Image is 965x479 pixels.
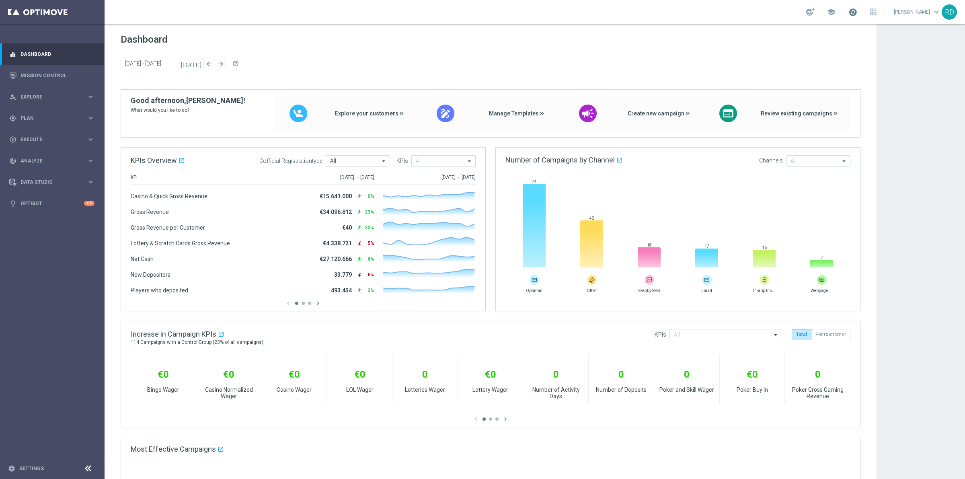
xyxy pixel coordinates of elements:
span: Data Studio [21,180,87,185]
i: track_changes [9,157,16,164]
div: Dashboard [9,43,94,65]
span: Execute [21,137,87,142]
div: +10 [84,201,94,206]
i: lightbulb [9,200,16,207]
div: Optibot [9,193,94,214]
button: play_circle_outline Execute keyboard_arrow_right [9,136,95,143]
span: school [827,8,836,16]
div: RD [942,4,957,20]
a: [PERSON_NAME]keyboard_arrow_down [893,6,942,18]
a: Settings [19,466,44,471]
button: lightbulb Optibot +10 [9,200,95,207]
span: keyboard_arrow_down [932,8,941,16]
a: Mission Control [21,65,94,86]
div: Analyze [9,157,87,164]
button: Mission Control [9,72,95,79]
div: Mission Control [9,65,94,86]
i: play_circle_outline [9,136,16,143]
span: Plan [21,116,87,121]
span: Analyze [21,158,87,163]
i: gps_fixed [9,115,16,122]
a: Optibot [21,193,84,214]
button: track_changes Analyze keyboard_arrow_right [9,158,95,164]
i: person_search [9,93,16,101]
a: Dashboard [21,43,94,65]
div: Plan [9,115,87,122]
i: keyboard_arrow_right [87,157,94,164]
i: keyboard_arrow_right [87,136,94,143]
span: Explore [21,95,87,99]
button: person_search Explore keyboard_arrow_right [9,94,95,100]
button: equalizer Dashboard [9,51,95,58]
div: Explore [9,93,87,101]
i: equalizer [9,51,16,58]
i: keyboard_arrow_right [87,93,94,101]
i: settings [8,465,15,472]
i: keyboard_arrow_right [87,114,94,122]
button: gps_fixed Plan keyboard_arrow_right [9,115,95,121]
div: Execute [9,136,87,143]
button: Data Studio keyboard_arrow_right [9,179,95,185]
div: Data Studio [9,179,87,186]
i: keyboard_arrow_right [87,178,94,186]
